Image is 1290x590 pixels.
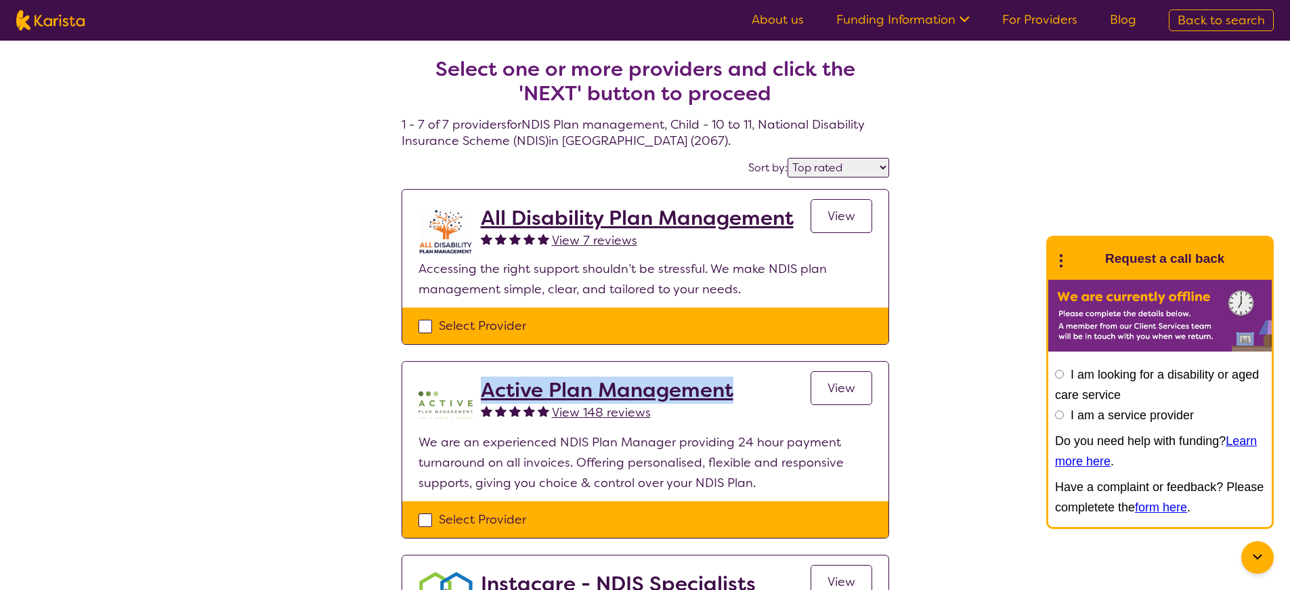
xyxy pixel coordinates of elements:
img: pypzb5qm7jexfhutod0x.png [418,378,473,432]
a: Funding Information [836,12,970,28]
span: View 7 reviews [552,232,637,249]
img: fullstar [538,233,549,245]
img: fullstar [538,405,549,417]
img: fullstar [509,405,521,417]
span: Back to search [1178,12,1265,28]
p: Have a complaint or feedback? Please completete the . [1055,477,1265,518]
img: fullstar [509,233,521,245]
label: I am looking for a disability or aged care service [1055,368,1259,402]
a: View 148 reviews [552,402,651,423]
h1: Request a call back [1105,249,1224,269]
h2: Select one or more providers and click the 'NEXT' button to proceed [418,57,873,106]
img: fullstar [523,405,535,417]
a: About us [752,12,804,28]
a: Back to search [1169,9,1274,31]
p: We are an experienced NDIS Plan Manager providing 24 hour payment turnaround on all invoices. Off... [418,432,872,493]
label: I am a service provider [1071,408,1194,422]
a: All Disability Plan Management [481,206,794,230]
label: Sort by: [748,161,788,175]
p: Do you need help with funding? . [1055,431,1265,471]
img: fullstar [481,233,492,245]
a: form here [1135,501,1187,514]
img: fullstar [495,233,507,245]
img: Karista [1070,245,1097,272]
a: View [811,199,872,233]
a: View 7 reviews [552,230,637,251]
img: fullstar [481,405,492,417]
img: fullstar [495,405,507,417]
h4: 1 - 7 of 7 providers for NDIS Plan management , Child - 10 to 11 , National Disability Insurance ... [402,24,889,149]
span: View [827,380,855,396]
span: View 148 reviews [552,404,651,421]
p: Accessing the right support shouldn’t be stressful. We make NDIS plan management simple, clear, a... [418,259,872,299]
span: View [827,574,855,590]
img: at5vqv0lot2lggohlylh.jpg [418,206,473,259]
a: View [811,371,872,405]
a: Active Plan Management [481,378,733,402]
a: Blog [1110,12,1136,28]
span: View [827,208,855,224]
img: fullstar [523,233,535,245]
a: For Providers [1002,12,1077,28]
img: Karista offline chat form to request call back [1048,280,1272,352]
img: Karista logo [16,10,85,30]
